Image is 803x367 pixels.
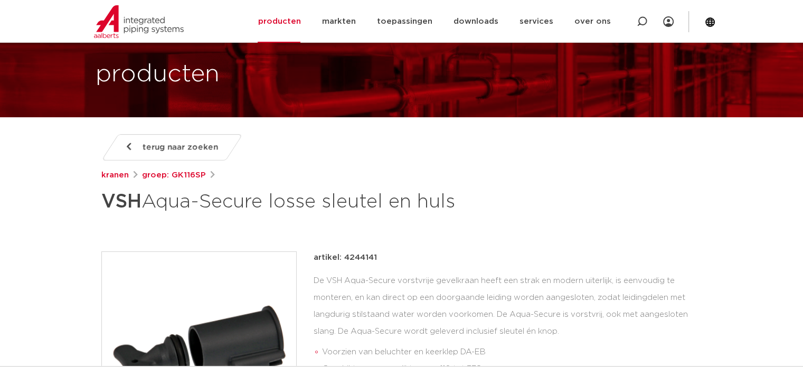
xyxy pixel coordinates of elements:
[101,134,242,161] a: terug naar zoeken
[322,344,702,361] li: Voorzien van beluchter en keerklep DA-EB
[101,192,141,211] strong: VSH
[314,251,377,264] p: artikel: 4244141
[142,169,206,182] a: groep: GK116SP
[101,186,498,218] h1: Aqua-Secure losse sleutel en huls
[96,58,220,91] h1: producten
[101,169,129,182] a: kranen
[143,139,218,156] span: terug naar zoeken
